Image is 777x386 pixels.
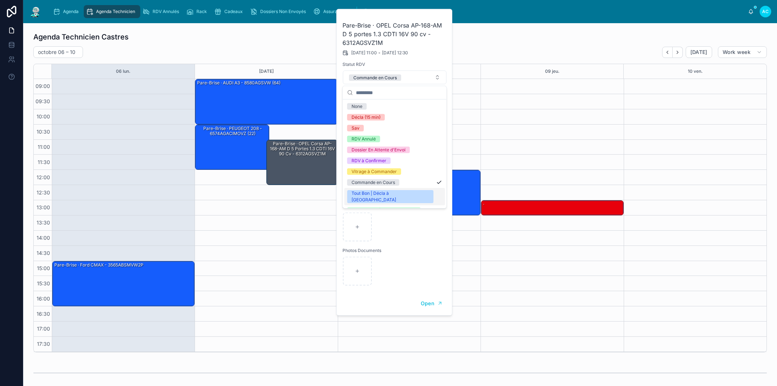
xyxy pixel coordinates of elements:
[342,62,447,67] span: Statut RDV
[416,298,448,310] button: Open
[34,83,52,89] span: 09:00
[690,49,707,55] span: [DATE]
[343,71,446,84] button: Select Button
[688,64,703,79] button: 10 ven.
[140,5,184,18] a: RDV Annulés
[35,129,52,135] span: 10:30
[342,21,447,47] h2: Pare-Brise · OPEL Corsa AP-168-AM D 5 portes 1.3 CDTI 16V 90 cv - 6312AGSVZ1M
[342,91,447,96] span: Voiture
[33,32,129,42] h1: Agenda Technicien Castres
[343,100,446,208] div: Suggestions
[195,125,269,170] div: Pare-Brise · PEUGEOT 208 - 6574AGACIMOVZ (22)
[762,9,769,14] span: AC
[212,5,248,18] a: Cadeaux
[35,250,52,256] span: 14:30
[421,300,434,307] span: Open
[35,235,52,241] span: 14:00
[718,46,767,58] button: Work week
[723,49,751,55] span: Work week
[35,326,52,332] span: 17:00
[35,295,52,302] span: 16:00
[34,98,52,104] span: 09:30
[342,248,447,253] span: Photos Documents
[352,190,429,203] div: Tout Bon | Décla à [GEOGRAPHIC_DATA]
[224,9,243,14] span: Cadeaux
[196,9,207,14] span: Rack
[662,47,673,58] button: Back
[36,144,52,150] span: 11:00
[267,140,337,185] div: Pare-Brise · OPEL Corsa AP-168-AM D 5 portes 1.3 CDTI 16V 90 cv - 6312AGSVZ1M
[352,168,397,175] div: Vitrage à Commander
[35,204,52,210] span: 13:00
[352,125,360,131] div: Sav
[196,80,281,86] div: Pare-Brise · AUDI A3 - 8580AGSVW (64)
[195,79,337,124] div: Pare-Brise · AUDI A3 - 8580AGSVW (64)
[353,75,397,81] div: Commande en Cours
[35,113,52,119] span: 10:00
[153,9,179,14] span: RDV Annulés
[48,4,748,20] div: scrollable content
[51,5,84,18] a: Agenda
[35,265,52,271] span: 15:00
[481,201,623,215] div: ·
[352,114,381,121] div: Décla (15 min)
[259,64,274,79] button: [DATE]
[482,201,485,207] div: ·
[361,5,426,18] a: NE PAS TOUCHER
[53,261,194,306] div: Pare-Brise · Ford CMAX - 3565ABSMVW2P
[352,179,395,186] div: Commande en Cours
[116,64,130,79] button: 06 lun.
[342,204,447,209] span: Photos Véhicule
[378,50,381,56] span: -
[54,262,144,268] div: Pare-Brise · Ford CMAX - 3565ABSMVW2P
[342,151,447,157] span: Code Vitrage
[29,6,42,17] img: App logo
[35,174,52,180] span: 12:00
[311,5,352,18] a: Assurances
[673,47,683,58] button: Next
[35,341,52,347] span: 17:30
[352,103,362,110] div: None
[184,5,212,18] a: Rack
[63,9,79,14] span: Agenda
[686,46,712,58] button: [DATE]
[342,122,447,128] span: Numéro Rack
[323,9,347,14] span: Assurances
[342,177,447,183] span: Code Joint
[84,5,140,18] a: Agenda Technicien
[35,280,52,286] span: 15:30
[196,125,269,137] div: Pare-Brise · PEUGEOT 208 - 6574AGACIMOVZ (22)
[351,50,377,56] span: [DATE] 11:00
[352,147,406,153] div: Dossier En Attente d'Envoi
[545,64,560,79] button: 09 jeu.
[38,49,75,56] h2: octobre 06 – 10
[35,311,52,317] span: 16:30
[35,219,52,226] span: 13:30
[352,136,376,142] div: RDV Annulé
[36,159,52,165] span: 11:30
[96,9,135,14] span: Agenda Technicien
[352,207,416,214] div: RDV Reporté | RDV à Confirmer
[35,189,52,196] span: 12:30
[260,9,306,14] span: Dossiers Non Envoyés
[382,50,408,56] span: [DATE] 12:30
[268,140,337,158] div: Pare-Brise · OPEL Corsa AP-168-AM D 5 portes 1.3 CDTI 16V 90 cv - 6312AGSVZ1M
[248,5,311,18] a: Dossiers Non Envoyés
[352,158,386,164] div: RDV à Confirmer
